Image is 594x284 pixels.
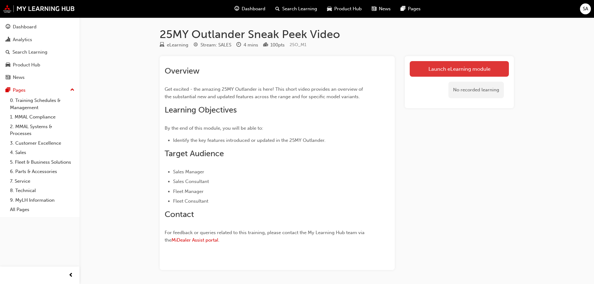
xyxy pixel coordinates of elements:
[6,88,10,93] span: pages-icon
[229,2,270,15] a: guage-iconDashboard
[2,20,77,84] button: DashboardAnalyticsSearch LearningProduct HubNews
[322,2,367,15] a: car-iconProduct Hub
[2,84,77,96] button: Pages
[173,169,204,175] span: Sales Manager
[244,41,258,49] div: 4 mins
[7,148,77,157] a: 4. Sales
[7,96,77,112] a: 0. Training Schedules & Management
[165,66,200,76] span: Overview
[263,42,268,48] span: podium-icon
[193,41,231,49] div: Stream
[167,41,188,49] div: eLearning
[173,179,209,184] span: Sales Consultant
[12,49,47,56] div: Search Learning
[3,5,75,13] img: mmal
[165,209,194,219] span: Contact
[7,112,77,122] a: 1. MMAL Compliance
[165,86,364,99] span: Get excited - the amazing 25MY Outlander is here! This short video provides an overview of the su...
[173,189,204,194] span: Fleet Manager
[7,205,77,214] a: All Pages
[218,237,220,243] span: .
[13,87,26,94] div: Pages
[160,27,514,41] h1: 25MY Outlander Sneak Peek Video
[165,105,237,115] span: Learning Objectives
[13,74,25,81] div: News
[334,5,362,12] span: Product Hub
[367,2,396,15] a: news-iconNews
[69,272,73,279] span: prev-icon
[236,41,258,49] div: Duration
[408,5,421,12] span: Pages
[6,24,10,30] span: guage-icon
[270,2,322,15] a: search-iconSearch Learning
[583,5,588,12] span: SA
[200,41,231,49] div: Stream: SALES
[165,149,224,158] span: Target Audience
[6,62,10,68] span: car-icon
[396,2,426,15] a: pages-iconPages
[401,5,405,13] span: pages-icon
[165,230,366,243] span: For feedback or queries related to this training, please contact the My Learning Hub team via the
[6,37,10,43] span: chart-icon
[160,42,164,48] span: learningResourceType_ELEARNING-icon
[7,157,77,167] a: 5. Fleet & Business Solutions
[13,61,40,69] div: Product Hub
[372,5,376,13] span: news-icon
[379,5,391,12] span: News
[13,23,36,31] div: Dashboard
[580,3,591,14] button: SA
[7,138,77,148] a: 3. Customer Excellence
[165,125,263,131] span: By the end of this module, you will be able to:
[236,42,241,48] span: clock-icon
[6,50,10,55] span: search-icon
[7,122,77,138] a: 2. MMAL Systems & Processes
[263,41,285,49] div: Points
[171,237,218,243] a: MiDealer Assist portal
[2,46,77,58] a: Search Learning
[448,82,504,98] div: No recorded learning
[7,195,77,205] a: 9. MyLH Information
[6,75,10,80] span: news-icon
[13,36,32,43] div: Analytics
[242,5,265,12] span: Dashboard
[2,34,77,46] a: Analytics
[327,5,332,13] span: car-icon
[282,5,317,12] span: Search Learning
[173,198,208,204] span: Fleet Consultant
[2,21,77,33] a: Dashboard
[234,5,239,13] span: guage-icon
[290,42,307,47] span: Learning resource code
[7,186,77,195] a: 8. Technical
[70,86,75,94] span: up-icon
[2,72,77,83] a: News
[410,61,509,77] a: Launch eLearning module
[193,42,198,48] span: target-icon
[7,176,77,186] a: 7. Service
[2,59,77,71] a: Product Hub
[275,5,280,13] span: search-icon
[173,137,326,143] span: Identify the key features introduced or updated in the 25MY Outlander.
[160,41,188,49] div: Type
[7,167,77,176] a: 6. Parts & Accessories
[270,41,285,49] div: 100 pts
